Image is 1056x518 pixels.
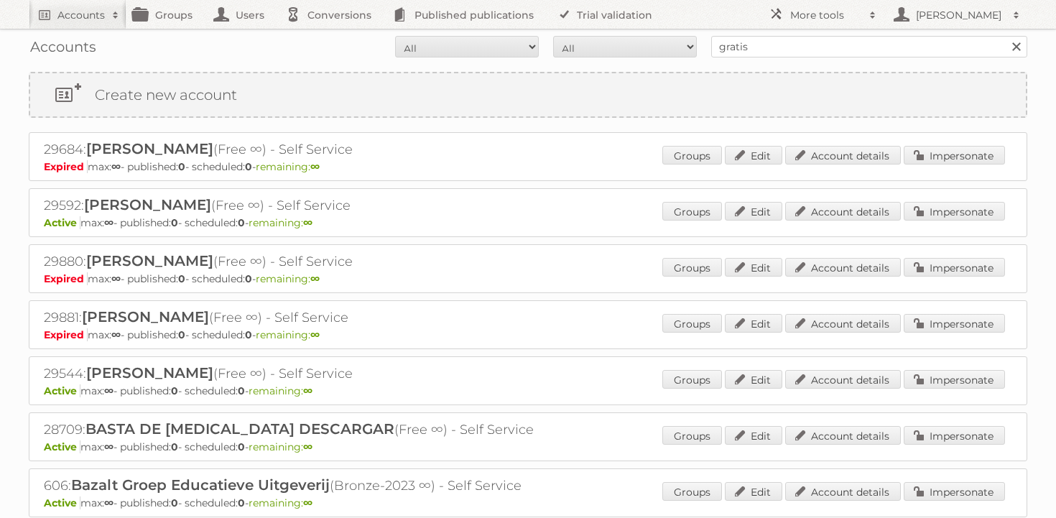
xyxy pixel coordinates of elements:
span: remaining: [256,328,320,341]
strong: 0 [178,160,185,173]
span: remaining: [249,216,312,229]
a: Account details [785,370,901,389]
a: Impersonate [904,146,1005,165]
span: Expired [44,272,88,285]
strong: ∞ [310,160,320,173]
h2: [PERSON_NAME] [912,8,1006,22]
p: max: - published: - scheduled: - [44,496,1012,509]
p: max: - published: - scheduled: - [44,216,1012,229]
strong: 0 [171,496,178,509]
strong: ∞ [303,440,312,453]
p: max: - published: - scheduled: - [44,384,1012,397]
strong: ∞ [303,496,312,509]
a: Groups [662,426,722,445]
strong: 0 [171,440,178,453]
a: Edit [725,426,782,445]
p: max: - published: - scheduled: - [44,440,1012,453]
a: Impersonate [904,258,1005,277]
span: [PERSON_NAME] [84,196,211,213]
a: Groups [662,202,722,221]
strong: ∞ [104,216,114,229]
a: Edit [725,370,782,389]
a: Edit [725,146,782,165]
h2: 29880: (Free ∞) - Self Service [44,252,547,271]
h2: More tools [790,8,862,22]
a: Impersonate [904,482,1005,501]
a: Impersonate [904,314,1005,333]
span: [PERSON_NAME] [86,140,213,157]
span: Bazalt Groep Educatieve Uitgeverij [71,476,330,494]
strong: 0 [238,440,245,453]
span: [PERSON_NAME] [86,364,213,381]
strong: 0 [238,216,245,229]
strong: ∞ [310,272,320,285]
span: Active [44,496,80,509]
span: Active [44,440,80,453]
span: Expired [44,160,88,173]
a: Groups [662,370,722,389]
h2: 606: (Bronze-2023 ∞) - Self Service [44,476,547,495]
strong: ∞ [303,384,312,397]
span: remaining: [256,272,320,285]
strong: ∞ [111,160,121,173]
h2: 29684: (Free ∞) - Self Service [44,140,547,159]
span: Active [44,216,80,229]
span: remaining: [249,496,312,509]
a: Groups [662,314,722,333]
h2: 29881: (Free ∞) - Self Service [44,308,547,327]
strong: 0 [245,328,252,341]
strong: ∞ [104,384,114,397]
a: Account details [785,146,901,165]
p: max: - published: - scheduled: - [44,160,1012,173]
a: Impersonate [904,426,1005,445]
strong: ∞ [303,216,312,229]
a: Groups [662,146,722,165]
span: [PERSON_NAME] [86,252,213,269]
strong: 0 [178,328,185,341]
strong: ∞ [111,272,121,285]
strong: ∞ [310,328,320,341]
a: Edit [725,314,782,333]
span: Expired [44,328,88,341]
h2: 28709: (Free ∞) - Self Service [44,420,547,439]
a: Impersonate [904,202,1005,221]
strong: 0 [238,384,245,397]
a: Groups [662,482,722,501]
a: Edit [725,482,782,501]
strong: 0 [238,496,245,509]
strong: 0 [178,272,185,285]
strong: ∞ [111,328,121,341]
a: Edit [725,202,782,221]
a: Create new account [30,73,1026,116]
span: Active [44,384,80,397]
a: Account details [785,314,901,333]
h2: 29592: (Free ∞) - Self Service [44,196,547,215]
strong: 0 [245,272,252,285]
strong: ∞ [104,496,114,509]
strong: ∞ [104,440,114,453]
a: Edit [725,258,782,277]
h2: Accounts [57,8,105,22]
span: BASTA DE [MEDICAL_DATA] DESCARGAR [85,420,394,438]
span: [PERSON_NAME] [82,308,209,325]
p: max: - published: - scheduled: - [44,272,1012,285]
a: Account details [785,482,901,501]
span: remaining: [249,440,312,453]
strong: 0 [245,160,252,173]
a: Account details [785,202,901,221]
h2: 29544: (Free ∞) - Self Service [44,364,547,383]
span: remaining: [256,160,320,173]
a: Account details [785,258,901,277]
strong: 0 [171,384,178,397]
span: remaining: [249,384,312,397]
p: max: - published: - scheduled: - [44,328,1012,341]
a: Groups [662,258,722,277]
a: Account details [785,426,901,445]
a: Impersonate [904,370,1005,389]
strong: 0 [171,216,178,229]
